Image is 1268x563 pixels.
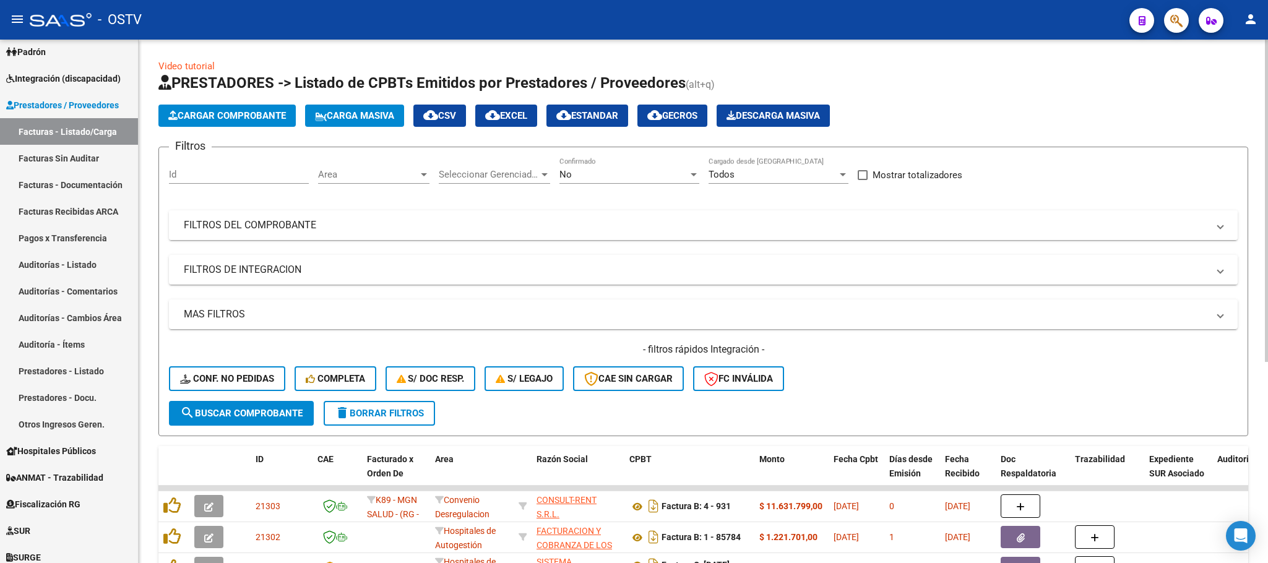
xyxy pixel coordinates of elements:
span: [DATE] [945,501,970,511]
span: Gecros [647,110,697,121]
datatable-header-cell: CAE [313,446,362,501]
button: Conf. no pedidas [169,366,285,391]
span: Area [318,169,418,180]
span: Facturado x Orden De [367,454,413,478]
div: Open Intercom Messenger [1226,521,1256,551]
span: S/ Doc Resp. [397,373,465,384]
mat-icon: search [180,405,195,420]
mat-expansion-panel-header: FILTROS DEL COMPROBANTE [169,210,1238,240]
span: EXCEL [485,110,527,121]
span: Area [435,454,454,464]
span: Convenio Desregulacion [435,495,490,519]
span: 0 [889,501,894,511]
datatable-header-cell: Razón Social [532,446,624,501]
span: (alt+q) [686,79,715,90]
mat-icon: cloud_download [423,108,438,122]
span: Días desde Emisión [889,454,933,478]
button: CAE SIN CARGAR [573,366,684,391]
datatable-header-cell: Expediente SUR Asociado [1144,446,1212,501]
button: Buscar Comprobante [169,401,314,426]
span: CAE [317,454,334,464]
datatable-header-cell: Fecha Recibido [940,446,996,501]
datatable-header-cell: Area [430,446,514,501]
span: Hospitales de Autogestión [435,526,496,550]
datatable-header-cell: Facturado x Orden De [362,446,430,501]
h3: Filtros [169,137,212,155]
datatable-header-cell: Monto [754,446,829,501]
span: FC Inválida [704,373,773,384]
span: Auditoria [1217,454,1254,464]
button: Descarga Masiva [717,105,830,127]
mat-panel-title: FILTROS DE INTEGRACION [184,263,1208,277]
span: Padrón [6,45,46,59]
span: ANMAT - Trazabilidad [6,471,103,484]
button: Borrar Filtros [324,401,435,426]
span: Integración (discapacidad) [6,72,121,85]
button: EXCEL [475,105,537,127]
span: Buscar Comprobante [180,408,303,419]
datatable-header-cell: CPBT [624,446,754,501]
mat-icon: person [1243,12,1258,27]
span: Descarga Masiva [727,110,820,121]
button: Completa [295,366,376,391]
mat-panel-title: MAS FILTROS [184,307,1208,321]
datatable-header-cell: Fecha Cpbt [829,446,884,501]
span: Prestadores / Proveedores [6,98,119,112]
span: CSV [423,110,456,121]
mat-icon: delete [335,405,350,420]
datatable-header-cell: Trazabilidad [1070,446,1144,501]
span: Expediente SUR Asociado [1149,454,1204,478]
button: Carga Masiva [305,105,404,127]
button: Cargar Comprobante [158,105,296,127]
strong: Factura B: 1 - 85784 [662,533,741,543]
span: Mostrar totalizadores [873,168,962,183]
span: Monto [759,454,785,464]
app-download-masive: Descarga masiva de comprobantes (adjuntos) [717,105,830,127]
span: Fiscalización RG [6,497,80,511]
span: CPBT [629,454,652,464]
span: Conf. no pedidas [180,373,274,384]
span: Trazabilidad [1075,454,1125,464]
span: ID [256,454,264,464]
strong: Factura B: 4 - 931 [662,502,731,512]
span: [DATE] [834,501,859,511]
span: Borrar Filtros [335,408,424,419]
span: - OSTV [98,6,142,33]
mat-icon: cloud_download [647,108,662,122]
mat-expansion-panel-header: FILTROS DE INTEGRACION [169,255,1238,285]
div: 30715497456 [537,524,619,550]
span: S/ legajo [496,373,553,384]
button: FC Inválida [693,366,784,391]
mat-icon: cloud_download [485,108,500,122]
button: CSV [413,105,466,127]
span: Todos [709,169,735,180]
mat-panel-title: FILTROS DEL COMPROBANTE [184,218,1208,232]
span: SUR [6,524,30,538]
span: No [559,169,572,180]
button: S/ Doc Resp. [386,366,476,391]
span: Hospitales Públicos [6,444,96,458]
mat-icon: cloud_download [556,108,571,122]
datatable-header-cell: Días desde Emisión [884,446,940,501]
strong: $ 11.631.799,00 [759,501,822,511]
span: Cargar Comprobante [168,110,286,121]
span: Carga Masiva [315,110,394,121]
strong: $ 1.221.701,00 [759,532,817,542]
span: Doc Respaldatoria [1001,454,1056,478]
datatable-header-cell: Doc Respaldatoria [996,446,1070,501]
mat-icon: menu [10,12,25,27]
datatable-header-cell: ID [251,446,313,501]
span: Completa [306,373,365,384]
span: K89 - MGN SALUD - (RG - A.A.) [367,495,419,533]
i: Descargar documento [645,527,662,547]
button: Estandar [546,105,628,127]
button: Gecros [637,105,707,127]
a: Video tutorial [158,61,215,72]
span: Razón Social [537,454,588,464]
span: Estandar [556,110,618,121]
div: 30710542372 [537,493,619,519]
span: Fecha Cpbt [834,454,878,464]
span: Fecha Recibido [945,454,980,478]
i: Descargar documento [645,496,662,516]
span: 21303 [256,501,280,511]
